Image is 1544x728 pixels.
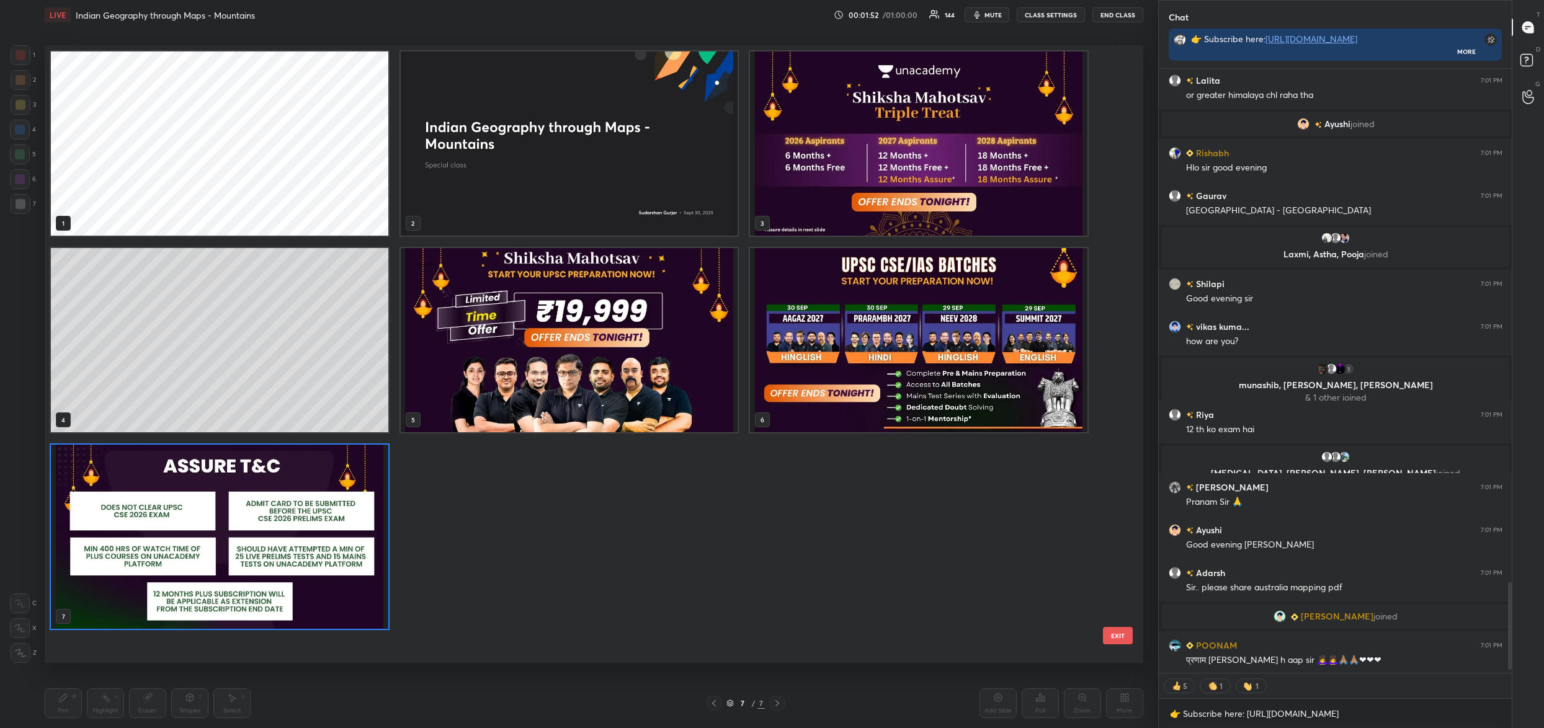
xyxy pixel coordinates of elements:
[401,51,738,236] img: 59ebb4a6-9e01-11f0-97d3-b204e63a4402.jpg
[1537,10,1540,19] p: T
[1159,1,1198,33] p: Chat
[45,45,1122,663] div: grid
[757,698,765,709] div: 7
[1536,45,1540,54] p: D
[11,70,36,90] div: 2
[1171,680,1183,692] img: thumbs_up.png
[1159,69,1512,673] div: grid
[1243,680,1255,692] img: waving_hand.png
[1103,627,1133,644] button: EXIT
[1017,7,1085,22] button: CLASS SETTINGS
[76,9,255,21] h4: Indian Geography through Maps - Mountains
[984,11,1002,19] span: mute
[1535,79,1540,89] p: G
[1265,33,1357,45] a: [URL][DOMAIN_NAME]
[1219,681,1224,691] div: 1
[51,445,388,629] img: 17592390920004VZ.pdf
[11,643,37,663] div: Z
[11,45,35,65] div: 1
[10,120,36,140] div: 4
[1174,33,1186,46] img: 8a00575793784efba19b0fb88d013578.jpg
[965,7,1009,22] button: mute
[10,618,37,638] div: X
[11,194,36,214] div: 7
[1457,47,1476,56] div: More
[1255,681,1260,691] div: 1
[750,51,1087,236] img: 17592390920004VZ.pdf
[945,12,955,18] div: 144
[751,699,755,707] div: /
[750,248,1087,432] img: 17592390920004VZ.pdf
[1183,681,1188,691] div: 5
[401,248,738,432] img: 17592390920004VZ.pdf
[1191,33,1458,45] div: 👉 Subscribe here:
[11,95,36,115] div: 3
[736,699,749,707] div: 7
[10,169,36,189] div: 6
[1092,7,1143,22] button: End Class
[10,593,37,613] div: C
[45,7,71,22] div: LIVE
[1207,680,1219,692] img: clapping_hands.png
[10,144,36,164] div: 5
